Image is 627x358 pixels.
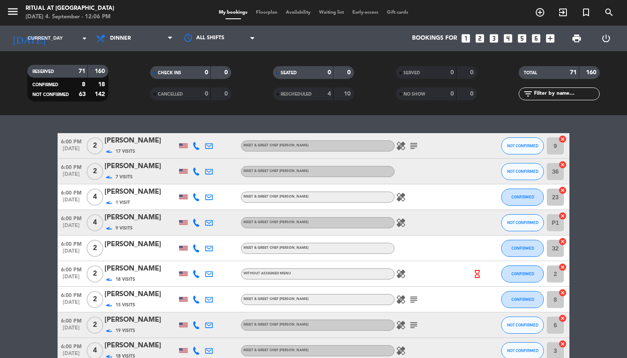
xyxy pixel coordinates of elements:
i: subject [409,294,419,305]
button: CONFIRMED [501,189,544,206]
strong: 71 [570,70,577,76]
i: exit_to_app [558,7,568,17]
span: Early-access [348,10,383,15]
div: [PERSON_NAME] [104,239,177,250]
span: 6:00 PM [58,136,85,146]
span: BOOK TABLE [528,5,552,20]
i: cancel [558,160,567,169]
span: 6:00 PM [58,264,85,274]
i: looks_3 [488,33,499,44]
button: CONFIRMED [501,240,544,257]
i: cancel [558,135,567,143]
i: healing [396,141,406,151]
i: cancel [558,340,567,348]
strong: 0 [450,70,454,76]
span: CONFIRMED [511,271,534,276]
i: cancel [558,237,567,246]
strong: 142 [95,91,107,97]
span: WALK IN [552,5,575,20]
span: 4 [87,214,103,231]
span: 19 Visits [116,327,135,334]
span: 18 Visits [116,276,135,283]
span: Meet & Greet Chef [PERSON_NAME] [244,221,308,224]
strong: 160 [95,68,107,74]
span: NO SHOW [403,92,425,96]
div: [DATE] 4. September - 12:06 PM [26,13,114,21]
strong: 18 [98,81,107,87]
span: [DATE] [58,146,85,156]
span: Availability [282,10,315,15]
strong: 0 [224,91,229,97]
i: arrow_drop_down [79,33,90,44]
i: cancel [558,288,567,297]
i: search [604,7,614,17]
div: [PERSON_NAME] [104,263,177,274]
span: CANCELLED [158,92,183,96]
button: NOT CONFIRMED [501,137,544,154]
span: CONFIRMED [511,195,534,199]
i: power_settings_new [601,33,611,44]
i: add_box [545,33,556,44]
span: Meet & Greet Chef [PERSON_NAME] [244,195,308,198]
i: looks_4 [502,33,514,44]
strong: 160 [586,70,598,76]
span: Meet & Greet Chef [PERSON_NAME] [244,169,308,173]
span: RESERVED [32,70,54,74]
span: Meet & Greet Chef [PERSON_NAME] [244,297,308,301]
span: [DATE] [58,223,85,233]
span: My bookings [215,10,252,15]
i: cancel [558,212,567,220]
button: NOT CONFIRMED [501,317,544,334]
i: turned_in_not [581,7,591,17]
span: 7 Visits [116,174,133,180]
strong: 0 [328,70,331,76]
i: add_circle_outline [535,7,545,17]
span: CONFIRMED [511,297,534,302]
span: Meet & Greet Chef [PERSON_NAME] [244,246,308,250]
span: [DATE] [58,325,85,335]
i: healing [396,218,406,228]
i: hourglass_empty [473,269,482,279]
i: menu [6,5,19,18]
i: filter_list [523,89,533,99]
i: looks_two [474,33,485,44]
div: Ritual at [GEOGRAPHIC_DATA] [26,4,114,13]
span: CONFIRMED [32,83,58,87]
span: NOT CONFIRMED [507,143,538,148]
strong: 0 [205,91,208,97]
span: [DATE] [58,248,85,258]
span: 6:00 PM [58,213,85,223]
div: [PERSON_NAME] [104,135,177,146]
div: [PERSON_NAME] [104,340,177,351]
span: Special reservation [575,5,598,20]
span: 2 [87,291,103,308]
span: SEATED [281,71,297,75]
span: 6:00 PM [58,187,85,197]
strong: 0 [450,91,454,97]
strong: 63 [79,91,86,97]
i: looks_5 [517,33,528,44]
span: Without assigned menu [244,272,291,275]
i: cancel [558,186,567,195]
span: NOT CONFIRMED [507,348,538,353]
span: Waiting list [315,10,348,15]
img: preferred-active.png [106,328,112,334]
span: 2 [87,163,103,180]
span: NOT CONFIRMED [32,93,69,97]
span: 6:00 PM [58,162,85,172]
img: preferred-active.png [106,225,112,231]
strong: 0 [224,70,229,76]
span: 2 [87,317,103,334]
span: CONFIRMED [511,246,534,250]
button: NOT CONFIRMED [501,214,544,231]
span: 4 [87,189,103,206]
span: 6:00 PM [58,239,85,248]
img: preferred-active.png [106,200,112,206]
strong: 0 [347,70,352,76]
button: CONFIRMED [501,291,544,308]
span: CURRENT_DAY [28,35,63,42]
span: Dinner [110,35,131,41]
img: preferred-active.png [106,277,112,282]
img: preferred-active.png [106,302,112,308]
span: NOT CONFIRMED [507,323,538,327]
